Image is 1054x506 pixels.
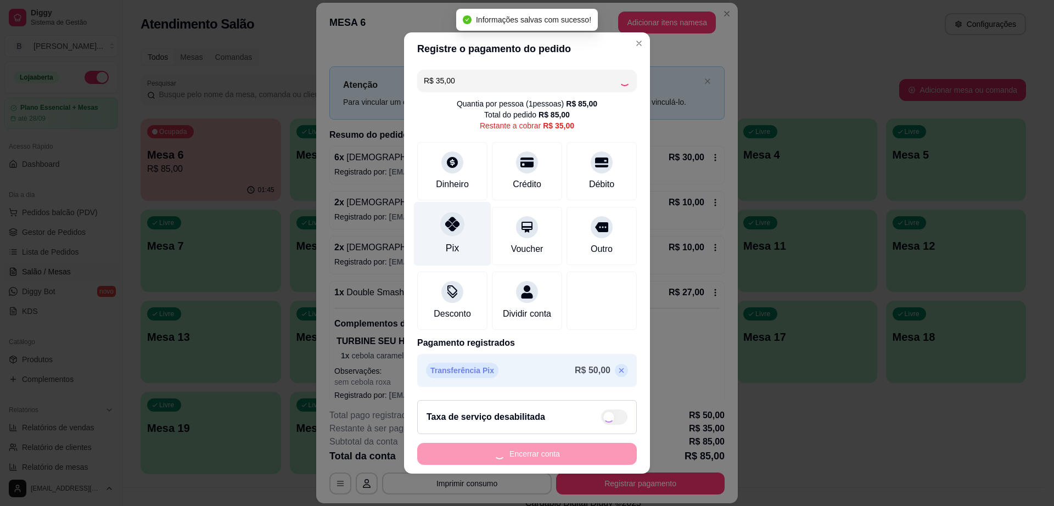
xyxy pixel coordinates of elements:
[513,178,541,191] div: Crédito
[503,307,551,321] div: Dividir conta
[630,35,648,52] button: Close
[589,178,614,191] div: Débito
[511,243,543,256] div: Voucher
[436,178,469,191] div: Dinheiro
[424,70,619,92] input: Ex.: hambúrguer de cordeiro
[426,363,498,378] p: Transferência Pix
[619,75,630,86] div: Loading
[543,120,574,131] div: R$ 35,00
[591,243,613,256] div: Outro
[427,411,545,424] h2: Taxa de serviço desabilitada
[417,336,637,350] p: Pagamento registrados
[539,109,570,120] div: R$ 85,00
[457,98,597,109] div: Quantia por pessoa ( 1 pessoas)
[480,120,574,131] div: Restante a cobrar
[484,109,570,120] div: Total do pedido
[463,15,472,24] span: check-circle
[575,364,610,377] p: R$ 50,00
[434,307,471,321] div: Desconto
[476,15,591,24] span: Informações salvas com sucesso!
[404,32,650,65] header: Registre o pagamento do pedido
[446,241,459,255] div: Pix
[566,98,597,109] div: R$ 85,00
